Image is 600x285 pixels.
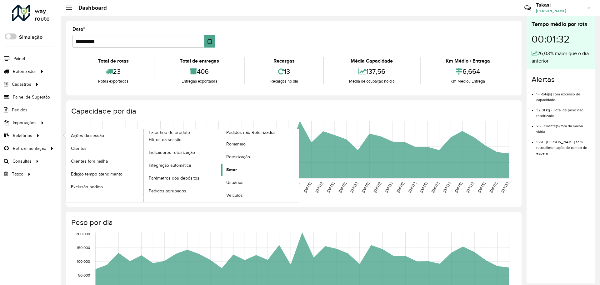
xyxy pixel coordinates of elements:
[71,184,103,190] span: Exclusão pedido
[221,164,299,176] a: Setor
[12,107,27,113] span: Pedidos
[226,166,237,173] span: Setor
[532,20,590,28] div: Tempo médio por rota
[149,136,182,143] span: Filtros da sessão
[144,159,221,172] a: Integração automática
[77,246,90,250] text: 150,000
[13,94,50,100] span: Painel de Sugestão
[226,141,246,147] span: Romaneio
[314,181,323,193] text: [DATE]
[325,78,418,84] div: Média de ocupação no dia
[407,181,417,193] text: [DATE]
[77,259,90,263] text: 100,000
[78,273,90,277] text: 50,000
[71,132,104,139] span: Ações da sessão
[71,158,108,165] span: Clientes fora malha
[532,75,590,84] h4: Alertas
[66,168,143,180] a: Edição tempo atendimento
[72,25,85,33] label: Data
[349,181,358,193] text: [DATE]
[74,78,152,84] div: Rotas exportadas
[72,4,107,11] h2: Dashboard
[221,176,299,189] a: Usuários
[149,162,191,169] span: Integração automática
[536,8,583,14] span: [PERSON_NAME]
[156,78,242,84] div: Entregas exportadas
[144,129,299,202] a: Pedidos não Roteirizados
[372,181,382,193] text: [DATE]
[325,57,418,65] div: Média Capacidade
[149,188,186,194] span: Pedidos agrupados
[221,138,299,150] a: Romaneio
[536,2,583,8] h3: Takasi
[71,171,122,177] span: Edição tempo atendimento
[532,28,590,50] div: 00:01:32
[71,218,515,227] h4: Peso por dia
[66,129,221,202] a: Fator tipo de produto
[226,192,243,199] span: Veículos
[71,145,87,152] span: Clientes
[532,50,590,65] div: 26,03% maior que o dia anterior
[338,181,347,193] text: [DATE]
[465,181,474,193] text: [DATE]
[12,81,31,88] span: Cadastros
[303,181,312,193] text: [DATE]
[12,158,32,165] span: Consultas
[226,129,276,136] span: Pedidos não Roteirizados
[204,35,215,48] button: Choose Date
[419,181,428,193] text: [DATE]
[361,181,370,193] text: [DATE]
[156,57,242,65] div: Total de entregas
[76,232,90,236] text: 200,000
[149,175,199,181] span: Parâmetros dos depósitos
[156,65,242,78] div: 406
[66,155,143,167] a: Clientes fora malha
[221,151,299,163] a: Roteirização
[144,172,221,185] a: Parâmetros dos depósitos
[247,57,322,65] div: Recargas
[536,103,590,119] li: 32,01 kg - Total de peso não roteirizado
[396,181,405,193] text: [DATE]
[19,33,42,41] label: Simulação
[221,189,299,202] a: Veículos
[226,154,250,160] span: Roteirização
[247,78,322,84] div: Recargas no dia
[442,181,451,193] text: [DATE]
[66,129,143,142] a: Ações da sessão
[74,57,152,65] div: Total de rotas
[454,181,463,193] text: [DATE]
[12,171,23,177] span: Tático
[422,78,514,84] div: Km Médio / Entrega
[422,65,514,78] div: 6,664
[521,1,534,15] a: Contato Rápido
[13,145,46,152] span: Retroalimentação
[13,68,36,75] span: Roteirizador
[149,129,190,136] span: Fator tipo de produto
[144,146,221,159] a: Indicadores roteirização
[66,142,143,155] a: Clientes
[144,134,221,146] a: Filtros da sessão
[325,65,418,78] div: 137,56
[536,87,590,103] li: 1 - Rota(s) com excesso de capacidade
[13,132,32,139] span: Relatórios
[326,181,335,193] text: [DATE]
[13,120,37,126] span: Importações
[71,107,515,116] h4: Capacidade por dia
[500,181,509,193] text: [DATE]
[144,185,221,197] a: Pedidos agrupados
[536,135,590,156] li: 1561 - [PERSON_NAME] sem retroalimentação de tempo de espera
[422,57,514,65] div: Km Médio / Entrega
[536,119,590,135] li: 26 - Cliente(s) fora da malha viária
[226,179,243,186] span: Usuários
[489,181,498,193] text: [DATE]
[74,65,152,78] div: 23
[13,55,25,62] span: Painel
[384,181,393,193] text: [DATE]
[66,181,143,193] a: Exclusão pedido
[431,181,440,193] text: [DATE]
[149,149,195,156] span: Indicadores roteirização
[247,65,322,78] div: 13
[477,181,486,193] text: [DATE]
